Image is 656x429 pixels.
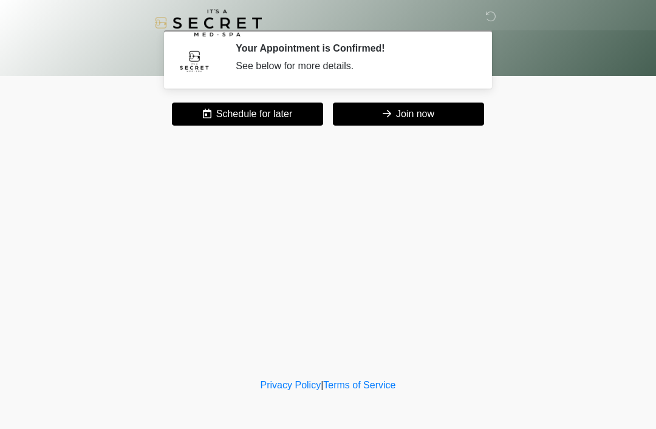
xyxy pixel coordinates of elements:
a: Terms of Service [323,380,395,390]
a: | [321,380,323,390]
button: Schedule for later [172,103,323,126]
img: It's A Secret Med Spa Logo [155,9,262,36]
img: Agent Avatar [176,42,213,79]
a: Privacy Policy [261,380,321,390]
h2: Your Appointment is Confirmed! [236,42,471,54]
button: Join now [333,103,484,126]
div: See below for more details. [236,59,471,73]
